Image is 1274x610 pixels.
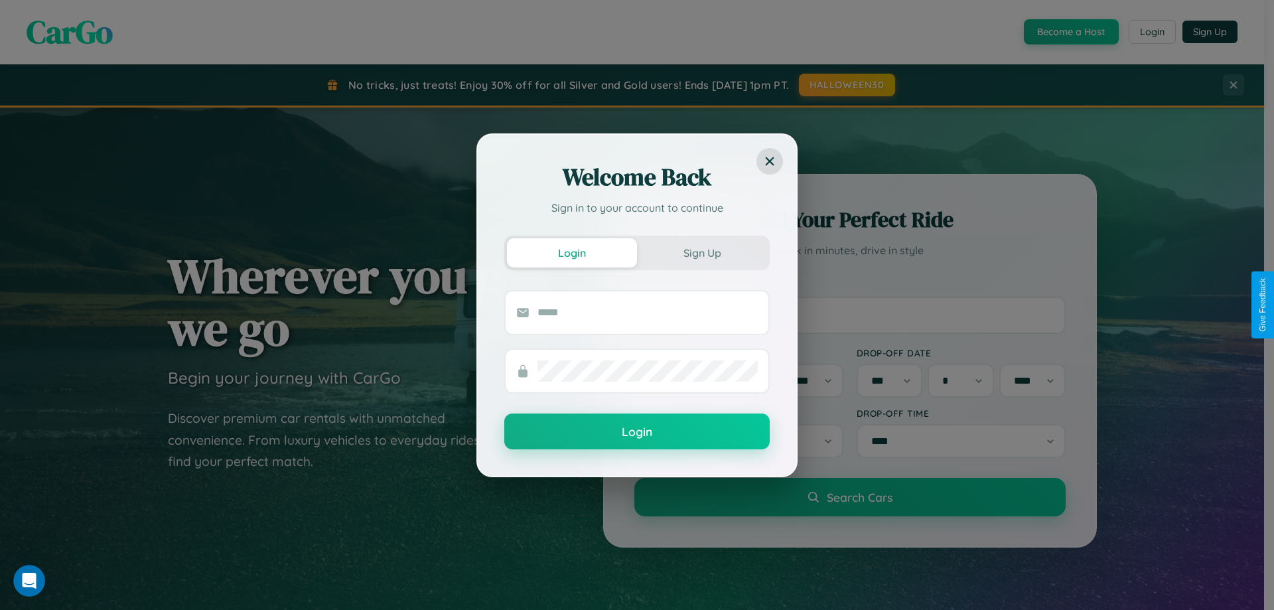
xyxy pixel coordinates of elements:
[504,200,770,216] p: Sign in to your account to continue
[637,238,767,267] button: Sign Up
[504,161,770,193] h2: Welcome Back
[504,414,770,449] button: Login
[1258,278,1267,332] div: Give Feedback
[507,238,637,267] button: Login
[13,565,45,597] iframe: Intercom live chat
